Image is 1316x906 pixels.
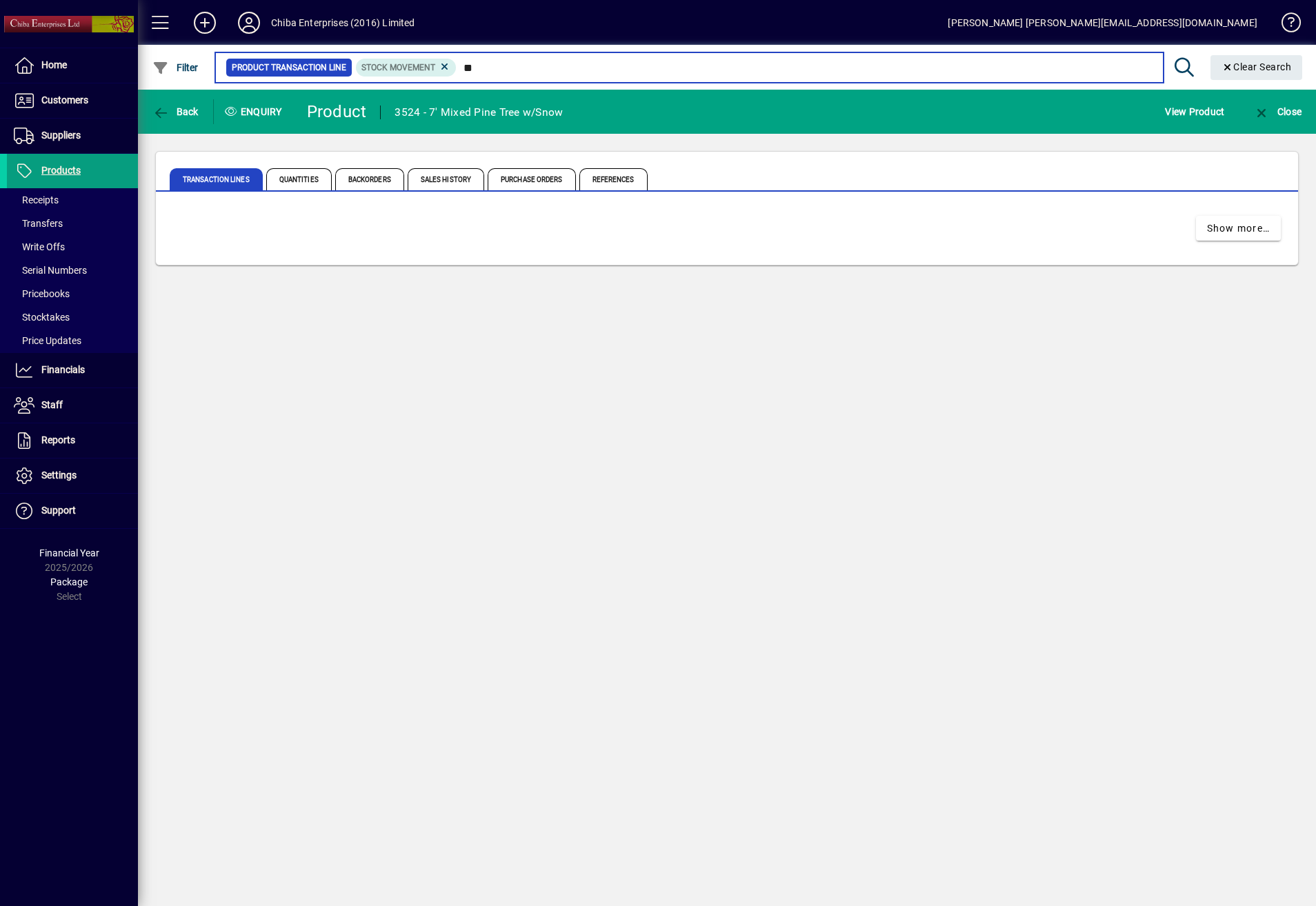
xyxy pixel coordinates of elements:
button: Back [149,99,202,124]
span: Price Updates [14,335,81,346]
div: 3524 - 7' Mixed Pine Tree w/Snow [395,101,563,123]
span: References [579,168,648,190]
a: Write Offs [7,235,138,259]
span: Reports [41,434,75,445]
a: Financials [7,353,138,387]
span: Pricebooks [14,288,70,299]
mat-chip: Product Transaction Type: Stock movement [356,59,457,77]
a: Suppliers [7,119,138,153]
a: Pricebooks [7,282,138,305]
a: Staff [7,388,138,423]
span: Quantities [266,168,332,190]
button: Add [183,10,227,35]
div: [PERSON_NAME] [PERSON_NAME][EMAIL_ADDRESS][DOMAIN_NAME] [948,12,1257,34]
span: Backorders [335,168,404,190]
span: View Product [1165,101,1224,123]
span: Support [41,505,76,516]
span: Transfers [14,218,63,229]
a: Customers [7,83,138,118]
app-page-header-button: Close enquiry [1239,99,1316,124]
a: Receipts [7,188,138,212]
button: Profile [227,10,271,35]
span: Stock movement [361,63,435,72]
span: Home [41,59,67,70]
a: Reports [7,423,138,458]
span: Product Transaction Line [232,61,346,74]
div: Enquiry [214,101,297,123]
button: Clear [1210,55,1303,80]
a: Serial Numbers [7,259,138,282]
span: Filter [152,62,199,73]
a: Transfers [7,212,138,235]
span: Show more… [1207,221,1270,236]
span: Back [152,106,199,117]
a: Settings [7,459,138,493]
span: Products [41,165,81,176]
button: View Product [1162,99,1228,124]
a: Knowledge Base [1271,3,1299,48]
span: Suppliers [41,130,81,141]
span: Customers [41,94,88,105]
span: Transaction Lines [170,168,263,190]
span: Sales History [408,168,484,190]
span: Purchase Orders [488,168,576,190]
span: Staff [41,399,63,410]
a: Show more… [1196,216,1282,241]
span: Financials [41,364,85,375]
a: Price Updates [7,329,138,352]
a: Stocktakes [7,305,138,329]
a: Home [7,48,138,83]
app-page-header-button: Back [138,99,214,124]
span: Package [50,576,88,587]
button: Close [1250,99,1305,124]
div: Chiba Enterprises (2016) Limited [271,12,415,34]
span: Financial Year [39,547,99,558]
span: Clear Search [1222,61,1292,72]
span: Receipts [14,194,59,205]
span: Settings [41,470,77,481]
span: Stocktakes [14,312,70,323]
span: Serial Numbers [14,265,87,276]
span: Write Offs [14,241,65,252]
button: Filter [149,55,202,80]
span: Close [1253,106,1302,117]
a: Support [7,494,138,528]
div: Product [307,101,367,123]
